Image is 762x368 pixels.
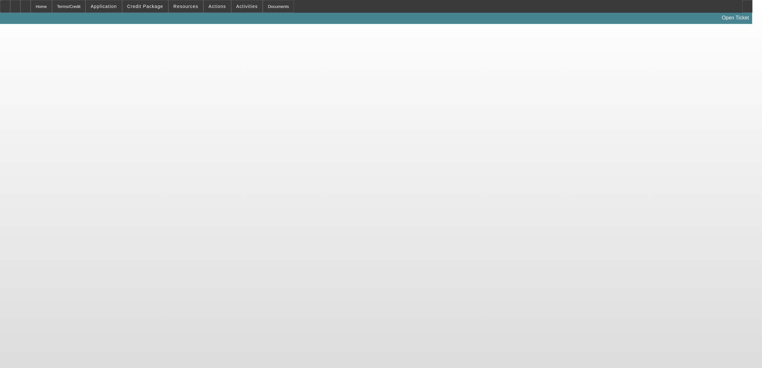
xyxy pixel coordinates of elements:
a: Open Ticket [719,12,751,23]
span: Activities [236,4,258,9]
button: Application [86,0,121,12]
button: Activities [231,0,263,12]
button: Resources [169,0,203,12]
span: Application [91,4,117,9]
span: Resources [173,4,198,9]
button: Actions [204,0,231,12]
span: Credit Package [127,4,163,9]
span: Actions [209,4,226,9]
button: Credit Package [122,0,168,12]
